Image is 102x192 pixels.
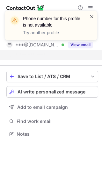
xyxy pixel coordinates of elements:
[23,29,82,36] p: Try another profile
[23,15,82,28] header: Phone number for this profile is not available
[6,130,98,139] button: Notes
[6,86,98,98] button: AI write personalized message
[6,4,45,12] img: ContactOut v5.3.10
[17,131,96,137] span: Notes
[17,118,96,124] span: Find work email
[6,101,98,113] button: Add to email campaign
[6,117,98,126] button: Find work email
[18,89,85,94] span: AI write personalized message
[6,71,98,82] button: save-profile-one-click
[18,74,87,79] div: Save to List / ATS / CRM
[17,105,68,110] span: Add to email campaign
[10,15,20,26] img: warning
